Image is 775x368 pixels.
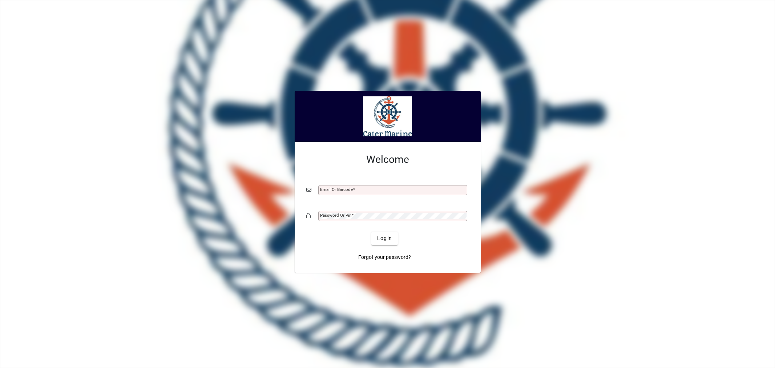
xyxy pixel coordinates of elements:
[358,253,411,261] span: Forgot your password?
[355,251,414,264] a: Forgot your password?
[377,235,392,242] span: Login
[371,232,398,245] button: Login
[320,213,351,218] mat-label: Password or Pin
[306,153,469,166] h2: Welcome
[320,187,353,192] mat-label: Email or Barcode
